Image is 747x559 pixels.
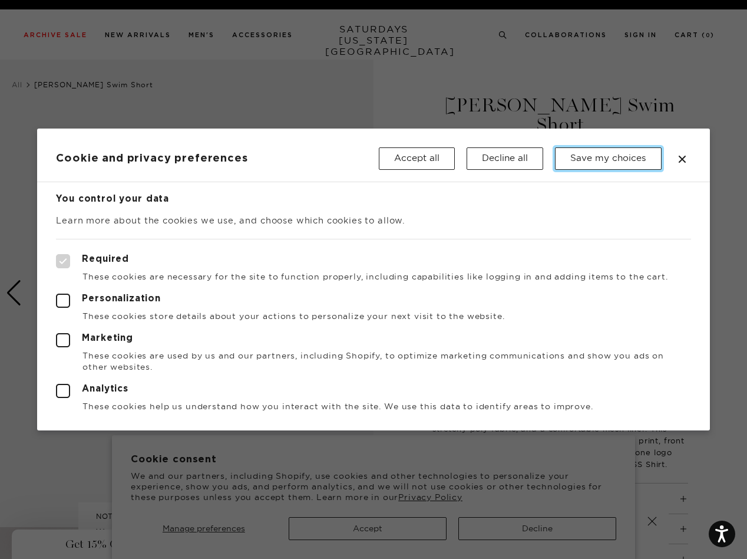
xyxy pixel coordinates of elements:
[56,254,690,268] label: Required
[56,350,690,371] p: These cookies are used by us and our partners, including Shopify, to optimize marketing communica...
[56,294,690,308] label: Personalization
[56,271,690,282] p: These cookies are necessary for the site to function properly, including capabilities like loggin...
[379,147,455,170] button: Accept all
[467,147,543,170] button: Decline all
[56,214,690,227] p: Learn more about the cookies we use, and choose which cookies to allow.
[56,195,690,205] h3: You control your data
[56,311,690,321] p: These cookies store details about your actions to personalize your next visit to the website.
[555,147,662,170] button: Save my choices
[56,401,690,412] p: These cookies help us understand how you interact with the site. We use this data to identify are...
[56,384,690,398] label: Analytics
[56,152,378,165] h2: Cookie and privacy preferences
[675,152,689,166] button: Close dialog
[56,333,690,347] label: Marketing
